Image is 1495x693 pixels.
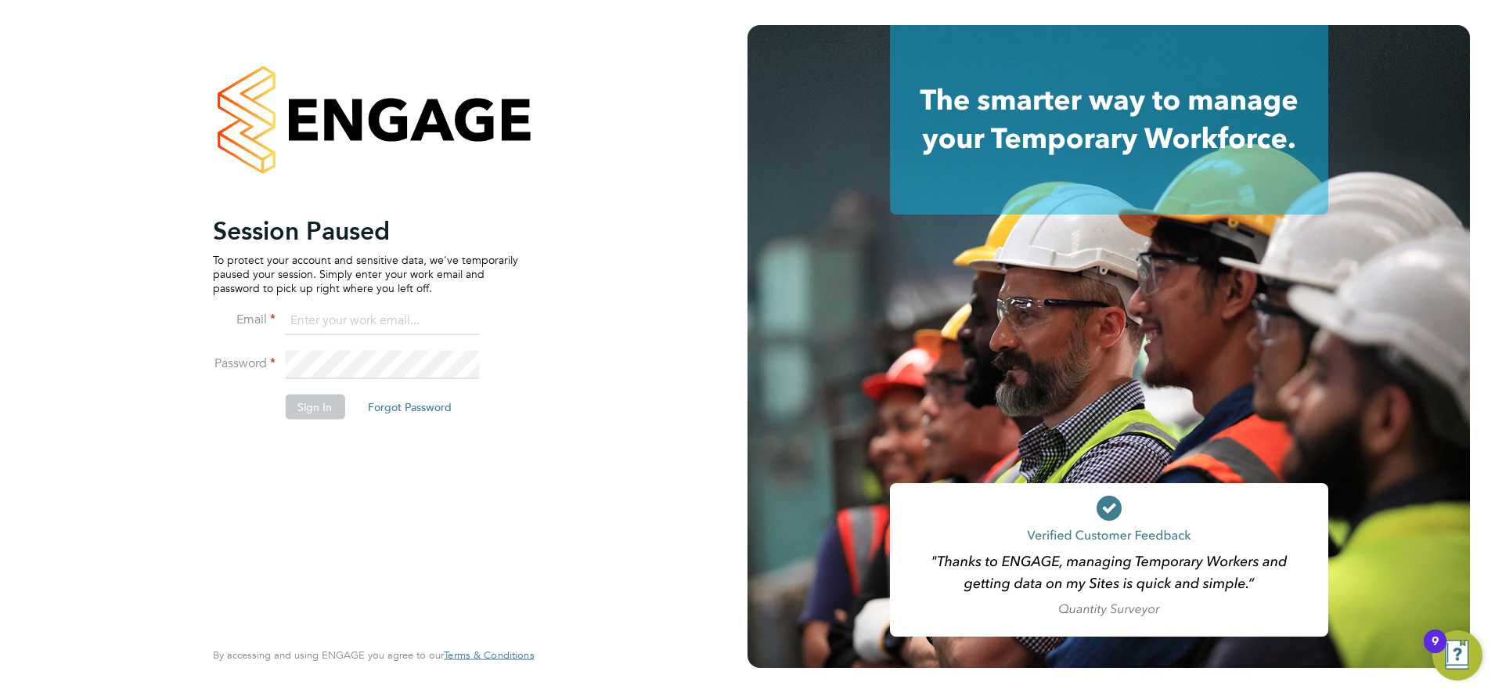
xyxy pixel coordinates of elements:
button: Sign In [285,394,344,419]
button: Open Resource Center, 9 new notifications [1432,630,1482,680]
input: Enter your work email... [285,307,478,335]
h2: Session Paused [213,215,518,246]
span: Terms & Conditions [444,648,534,662]
label: Email [213,311,276,327]
span: By accessing and using ENGAGE you agree to our [213,648,534,662]
label: Password [213,355,276,371]
div: 9 [1432,641,1439,662]
p: To protect your account and sensitive data, we've temporarily paused your session. Simply enter y... [213,252,518,295]
button: Forgot Password [355,394,464,419]
a: Terms & Conditions [444,649,534,662]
